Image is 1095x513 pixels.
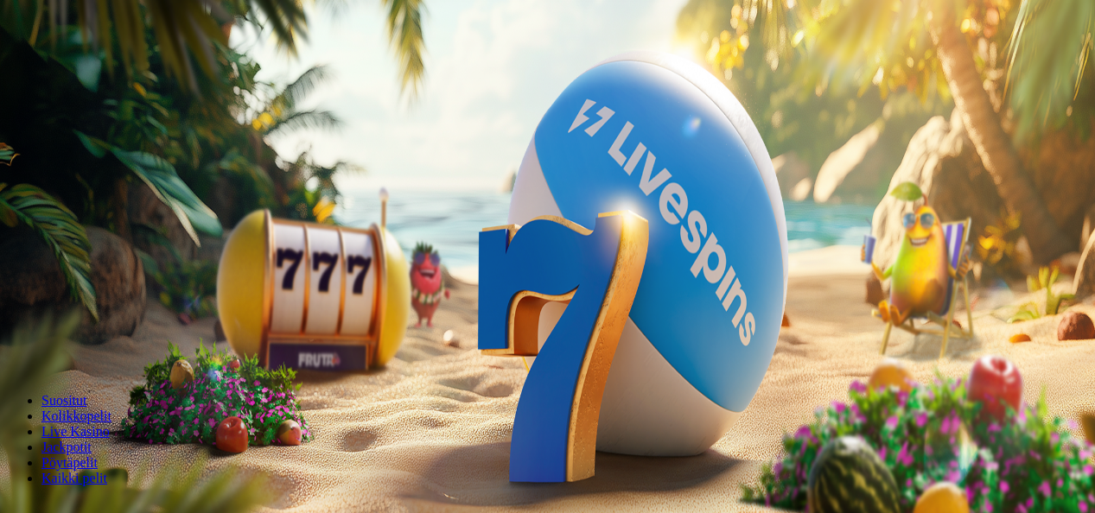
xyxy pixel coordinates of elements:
[41,424,110,439] a: Live Kasino
[41,393,86,408] a: Suositut
[41,408,111,423] a: Kolikkopelit
[7,364,1088,486] nav: Lobby
[41,455,98,470] span: Pöytäpelit
[41,471,107,485] span: Kaikki pelit
[41,440,92,454] a: Jackpotit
